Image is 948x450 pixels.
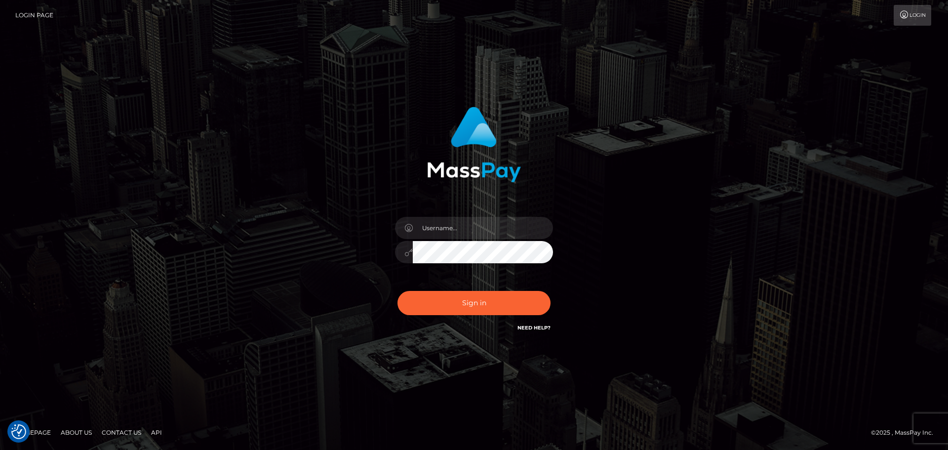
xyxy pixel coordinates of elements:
[57,425,96,440] a: About Us
[98,425,145,440] a: Contact Us
[871,427,941,438] div: © 2025 , MassPay Inc.
[894,5,931,26] a: Login
[413,217,553,239] input: Username...
[517,325,551,331] a: Need Help?
[11,424,26,439] img: Revisit consent button
[11,425,55,440] a: Homepage
[11,424,26,439] button: Consent Preferences
[147,425,166,440] a: API
[15,5,53,26] a: Login Page
[427,107,521,182] img: MassPay Login
[397,291,551,315] button: Sign in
